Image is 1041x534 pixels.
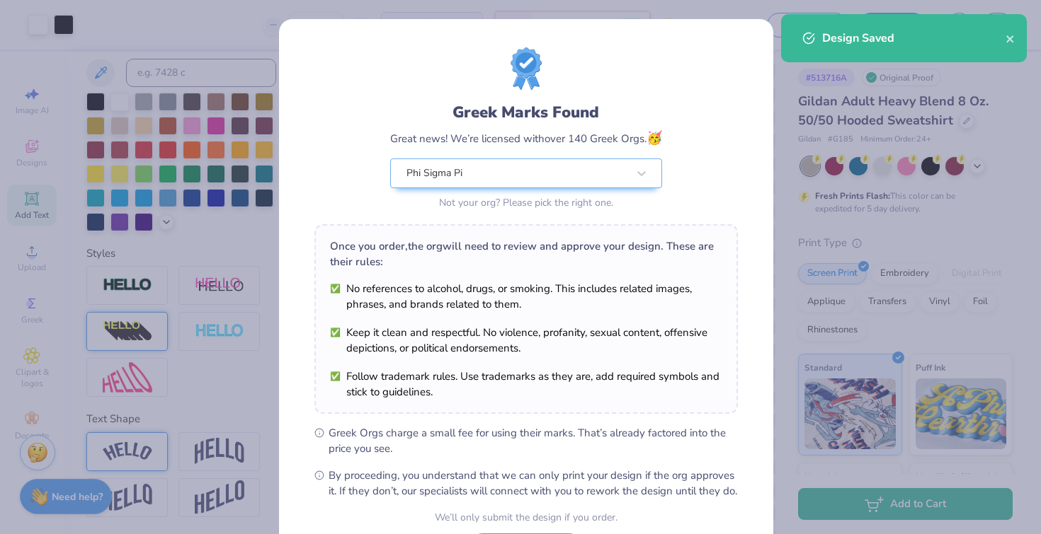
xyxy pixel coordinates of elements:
div: We’ll only submit the design if you order. [435,510,618,525]
img: license-marks-badge.png [511,47,542,90]
div: Design Saved [822,30,1006,47]
button: close [1006,30,1016,47]
span: By proceeding, you understand that we can only print your design if the org approves it. If they ... [329,468,738,499]
li: Keep it clean and respectful. No violence, profanity, sexual content, offensive depictions, or po... [330,325,722,356]
li: Follow trademark rules. Use trademarks as they are, add required symbols and stick to guidelines. [330,368,722,400]
div: Greek Marks Found [390,101,662,124]
span: Greek Orgs charge a small fee for using their marks. That’s already factored into the price you see. [329,425,738,456]
li: No references to alcohol, drugs, or smoking. This includes related images, phrases, and brands re... [330,281,722,312]
div: Once you order, the org will need to review and approve your design. These are their rules: [330,238,722,269]
div: Great news! We’re licensed with over 140 Greek Orgs. [390,129,662,148]
div: Not your org? Please pick the right one. [390,195,662,210]
span: 🥳 [647,129,662,146]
